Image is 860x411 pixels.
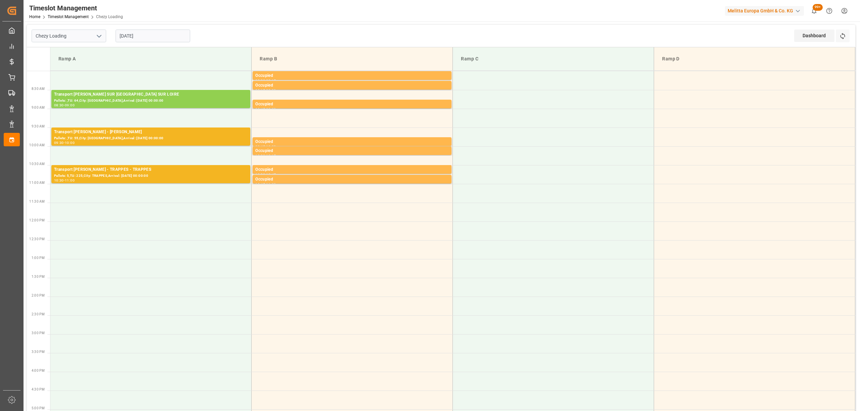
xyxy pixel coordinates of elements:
[29,143,45,147] span: 10:00 AM
[54,98,248,104] div: Pallets: ,TU: 64,City: [GEOGRAPHIC_DATA],Arrival: [DATE] 00:00:00
[64,179,65,182] div: -
[54,166,248,173] div: Transport [PERSON_NAME] - TRAPPES - TRAPPES
[266,154,276,157] div: 10:15
[807,3,822,18] button: show 100 new notifications
[265,154,266,157] div: -
[725,6,804,16] div: Melitta Europa GmbH & Co. KG
[32,294,45,297] span: 2:00 PM
[266,173,276,176] div: 10:45
[64,104,65,107] div: -
[458,53,648,65] div: Ramp C
[822,3,837,18] button: Help Center
[266,79,276,82] div: 08:15
[32,369,45,372] span: 4:00 PM
[255,173,265,176] div: 10:30
[255,183,265,186] div: 10:45
[64,141,65,144] div: -
[32,256,45,260] span: 1:00 PM
[29,3,123,13] div: Timeslot Management
[54,136,248,141] div: Pallets: ,TU: 55,City: [GEOGRAPHIC_DATA],Arrival: [DATE] 00:00:00
[255,82,449,89] div: Occupied
[32,312,45,316] span: 2:30 PM
[32,87,45,91] span: 8:30 AM
[56,53,246,65] div: Ramp A
[65,141,75,144] div: 10:00
[29,162,45,166] span: 10:30 AM
[255,89,265,92] div: 08:15
[94,31,104,41] button: open menu
[32,106,45,109] span: 9:00 AM
[116,30,190,42] input: DD-MM-YYYY
[54,104,64,107] div: 08:30
[32,350,45,354] span: 3:30 PM
[255,166,449,173] div: Occupied
[32,124,45,128] span: 9:30 AM
[265,79,266,82] div: -
[813,4,823,11] span: 99+
[255,154,265,157] div: 10:00
[32,275,45,278] span: 1:30 PM
[255,72,449,79] div: Occupied
[29,218,45,222] span: 12:00 PM
[265,89,266,92] div: -
[265,173,266,176] div: -
[266,145,276,148] div: 10:00
[54,129,248,136] div: Transport [PERSON_NAME] - [PERSON_NAME]
[266,108,276,111] div: 09:00
[65,179,75,182] div: 11:00
[54,141,64,144] div: 09:30
[255,148,449,154] div: Occupied
[29,237,45,241] span: 12:30 PM
[725,4,807,17] button: Melitta Europa GmbH & Co. KG
[29,200,45,203] span: 11:30 AM
[29,181,45,185] span: 11:00 AM
[265,145,266,148] div: -
[54,173,248,179] div: Pallets: 5,TU: 225,City: TRAPPES,Arrival: [DATE] 00:00:00
[65,104,75,107] div: 09:00
[48,14,89,19] a: Timeslot Management
[266,183,276,186] div: 11:00
[32,406,45,410] span: 5:00 PM
[266,89,276,92] div: 08:30
[255,101,449,108] div: Occupied
[29,14,40,19] a: Home
[255,79,265,82] div: 08:00
[32,30,106,42] input: Type to search/select
[54,179,64,182] div: 10:30
[54,91,248,98] div: Transport [PERSON_NAME] SUR [GEOGRAPHIC_DATA] SUR LOIRE
[255,176,449,183] div: Occupied
[255,139,449,145] div: Occupied
[265,108,266,111] div: -
[255,108,265,111] div: 08:45
[255,145,265,148] div: 09:45
[32,331,45,335] span: 3:00 PM
[659,53,850,65] div: Ramp D
[257,53,447,65] div: Ramp B
[794,30,834,42] div: Dashboard
[32,388,45,391] span: 4:30 PM
[265,183,266,186] div: -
